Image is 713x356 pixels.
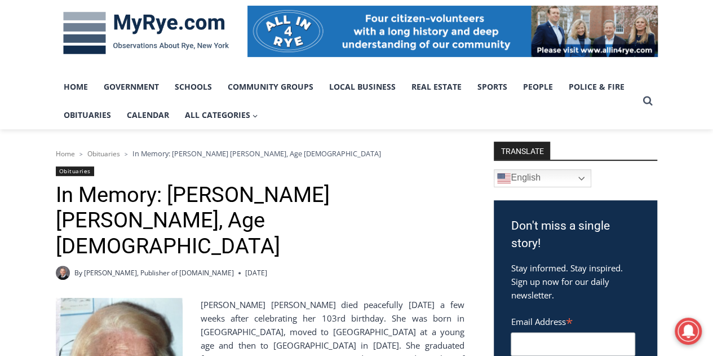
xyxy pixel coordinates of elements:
a: Obituaries [87,149,120,159]
a: Community Groups [220,73,321,101]
button: Child menu of All Categories [177,101,266,129]
span: Open Tues. - Sun. [PHONE_NUMBER] [3,116,110,159]
span: By [74,267,82,278]
strong: TRANSLATE [494,142,550,160]
a: Local Business [321,73,404,101]
a: Intern @ [DOMAIN_NAME] [271,109,546,140]
span: In Memory: [PERSON_NAME] [PERSON_NAME], Age [DEMOGRAPHIC_DATA] [132,148,381,159]
a: Schools [167,73,220,101]
button: View Search Form [637,91,658,111]
a: Home [56,149,75,159]
div: "clearly one of the favorites in the [GEOGRAPHIC_DATA] neighborhood" [116,71,160,135]
a: [PERSON_NAME], Publisher of [DOMAIN_NAME] [84,268,234,278]
div: "The first chef I interviewed talked about coming to [GEOGRAPHIC_DATA] from [GEOGRAPHIC_DATA] in ... [285,1,533,109]
span: > [125,150,128,158]
a: Police & Fire [561,73,632,101]
nav: Breadcrumbs [56,148,464,159]
p: Stay informed. Stay inspired. Sign up now for our daily newsletter. [511,261,640,302]
a: People [515,73,561,101]
a: Real Estate [404,73,470,101]
a: Open Tues. - Sun. [PHONE_NUMBER] [1,113,113,140]
a: Author image [56,266,70,280]
a: Calendar [119,101,177,129]
nav: Primary Navigation [56,73,637,130]
img: All in for Rye [247,6,658,56]
img: en [497,172,511,185]
a: Sports [470,73,515,101]
label: Email Address [511,310,635,331]
a: Obituaries [56,101,119,129]
span: Intern @ [DOMAIN_NAME] [295,112,522,138]
span: > [79,150,83,158]
a: Obituaries [56,166,94,176]
img: MyRye.com [56,4,236,63]
h3: Don't miss a single story! [511,217,640,253]
h1: In Memory: [PERSON_NAME] [PERSON_NAME], Age [DEMOGRAPHIC_DATA] [56,182,464,260]
a: English [494,169,591,187]
a: Home [56,73,96,101]
a: Government [96,73,167,101]
time: [DATE] [245,267,267,278]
